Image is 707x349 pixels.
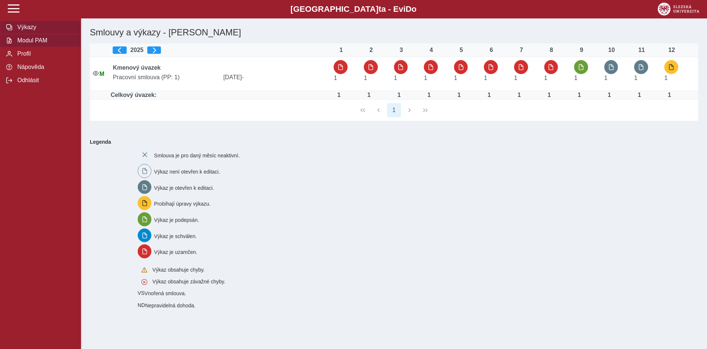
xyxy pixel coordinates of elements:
[152,267,205,273] span: Výkaz obsahuje chyby.
[138,290,145,296] span: Smlouva vnořená do kmene
[604,47,619,53] div: 10
[99,71,104,77] span: Údaje souhlasí s údaji v Magionu
[574,75,577,81] span: Úvazek : 8 h / den. 40 h / týden.
[634,75,637,81] span: Úvazek : 8 h / den. 40 h / týden.
[242,74,244,80] span: -
[454,75,457,81] span: Úvazek : 8 h / den. 40 h / týden.
[145,303,196,308] span: Nepravidelná dohoda.
[602,92,617,98] div: Úvazek : 8 h / den. 40 h / týden.
[15,24,75,31] span: Výkazy
[454,47,469,53] div: 5
[110,91,331,100] td: Celkový úvazek:
[331,92,346,98] div: Úvazek : 8 h / den. 40 h / týden.
[364,47,379,53] div: 2
[662,92,677,98] div: Úvazek : 8 h / den. 40 h / týden.
[452,92,467,98] div: Úvazek : 8 h / den. 40 h / týden.
[154,201,210,207] span: Probíhají úpravy výkazu.
[110,74,220,81] span: Pracovní smlouva (PP: 1)
[512,92,527,98] div: Úvazek : 8 h / den. 40 h / týden.
[424,75,427,81] span: Úvazek : 8 h / den. 40 h / týden.
[22,4,685,14] b: [GEOGRAPHIC_DATA] a - Evi
[392,92,407,98] div: Úvazek : 8 h / den. 40 h / týden.
[15,77,75,84] span: Odhlásit
[632,92,647,98] div: Úvazek : 8 h / den. 40 h / týden.
[15,50,75,57] span: Profil
[362,92,376,98] div: Úvazek : 8 h / den. 40 h / týden.
[542,92,557,98] div: Úvazek : 8 h / den. 40 h / týden.
[144,290,186,296] span: Vnořená smlouva.
[93,70,99,76] i: Smlouva je aktivní
[604,75,608,81] span: Úvazek : 8 h / den. 40 h / týden.
[544,47,559,53] div: 8
[87,24,599,41] h1: Smlouvy a výkazy - [PERSON_NAME]
[113,64,161,71] b: Kmenový úvazek
[154,249,197,255] span: Výkaz je uzamčen.
[422,92,436,98] div: Úvazek : 8 h / den. 40 h / týden.
[113,46,328,54] div: 2025
[412,4,417,14] span: o
[514,47,529,53] div: 7
[87,136,695,148] b: Legenda
[334,75,337,81] span: Úvazek : 8 h / den. 40 h / týden.
[394,47,409,53] div: 3
[634,47,649,53] div: 11
[572,92,587,98] div: Úvazek : 8 h / den. 40 h / týden.
[574,47,589,53] div: 9
[424,47,439,53] div: 4
[387,103,401,117] button: 1
[544,75,548,81] span: Úvazek : 8 h / den. 40 h / týden.
[138,302,145,308] span: Smlouva vnořená do kmene
[664,47,679,53] div: 12
[405,4,411,14] span: D
[154,217,199,223] span: Výkaz je podepsán.
[484,75,487,81] span: Úvazek : 8 h / den. 40 h / týden.
[154,169,220,175] span: Výkaz není otevřen k editaci.
[379,4,381,14] span: t
[154,185,214,191] span: Výkaz je otevřen k editaci.
[658,3,699,15] img: logo_web_su.png
[334,47,348,53] div: 1
[482,92,496,98] div: Úvazek : 8 h / den. 40 h / týden.
[394,75,397,81] span: Úvazek : 8 h / den. 40 h / týden.
[15,64,75,70] span: Nápověda
[15,37,75,44] span: Modul PAM
[154,233,197,239] span: Výkaz je schválen.
[364,75,367,81] span: Úvazek : 8 h / den. 40 h / týden.
[154,153,240,158] span: Smlouva je pro daný měsíc neaktivní.
[152,279,225,285] span: Výkaz obsahuje závažné chyby.
[220,74,331,81] span: [DATE]
[514,75,517,81] span: Úvazek : 8 h / den. 40 h / týden.
[664,75,668,81] span: Úvazek : 8 h / den. 40 h / týden.
[484,47,499,53] div: 6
